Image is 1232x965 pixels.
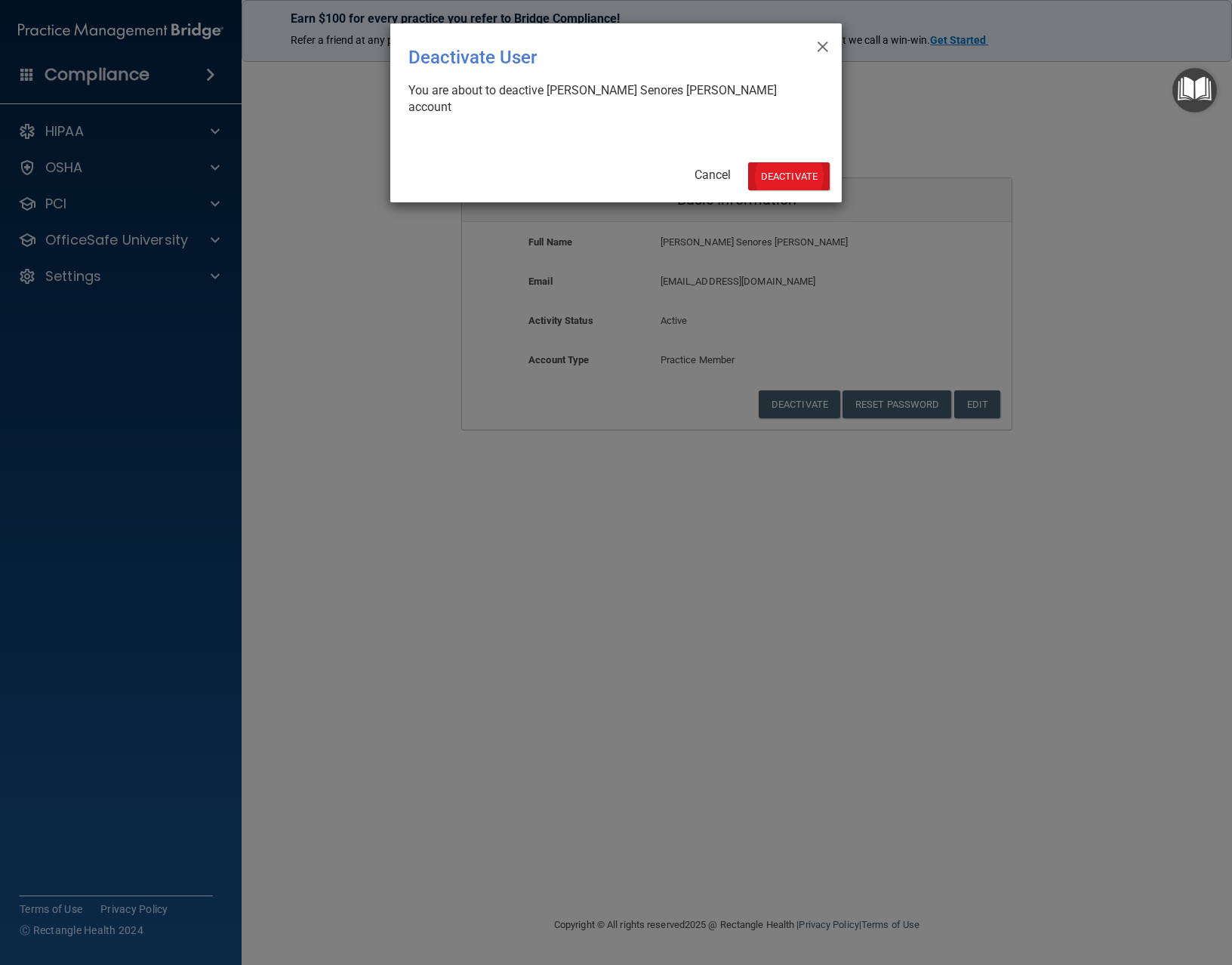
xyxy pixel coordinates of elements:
div: Deactivate User [408,35,762,79]
button: Open Resource Center [1172,68,1217,113]
span: × [816,29,830,60]
div: You are about to deactive [PERSON_NAME] Senores [PERSON_NAME] account [408,82,812,116]
button: Deactivate [748,162,830,190]
a: Cancel [695,168,731,182]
